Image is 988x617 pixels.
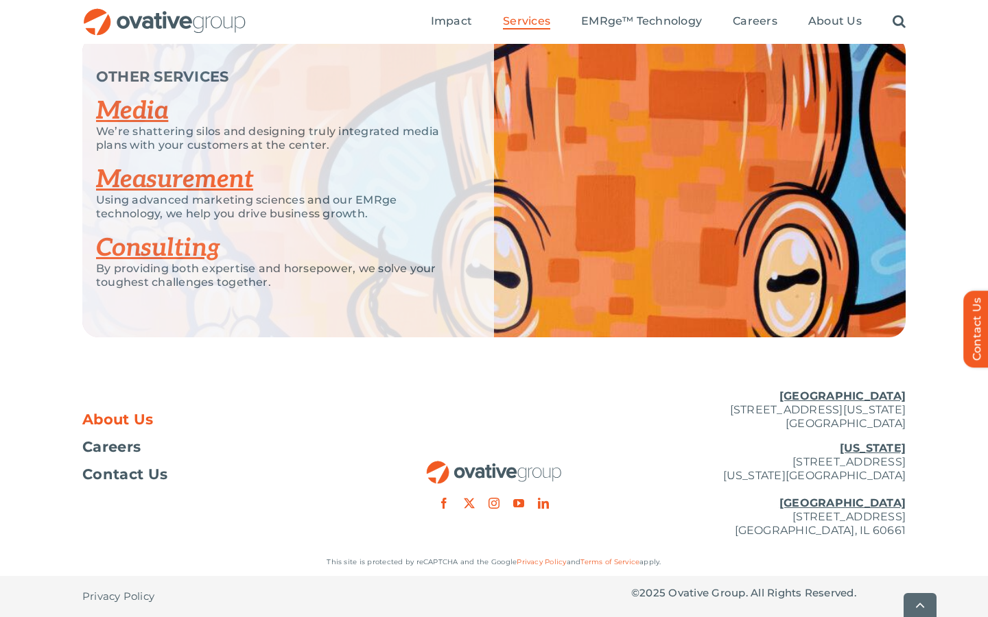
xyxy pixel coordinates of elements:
a: Measurement [96,165,253,195]
p: © Ovative Group. All Rights Reserved. [631,586,906,600]
p: We’re shattering silos and designing truly integrated media plans with your customers at the center. [96,125,460,152]
p: [STREET_ADDRESS][US_STATE] [GEOGRAPHIC_DATA] [631,389,906,431]
span: EMRge™ Technology [581,14,702,28]
p: This site is protected by reCAPTCHA and the Google and apply. [82,555,906,569]
p: Using advanced marketing sciences and our EMRge technology, we help you drive business growth. [96,193,460,221]
span: Contact Us [82,468,167,481]
a: Media [96,96,168,126]
a: Services [503,14,550,29]
a: Privacy Policy [517,557,566,566]
a: OG_Full_horizontal_RGB [425,459,563,472]
span: About Us [82,413,154,426]
span: Services [503,14,550,28]
a: Contact Us [82,468,357,481]
a: twitter [464,498,475,509]
u: [GEOGRAPHIC_DATA] [779,496,906,509]
span: Careers [82,440,141,454]
p: [STREET_ADDRESS] [US_STATE][GEOGRAPHIC_DATA] [STREET_ADDRESS] [GEOGRAPHIC_DATA], IL 60661 [631,441,906,537]
nav: Footer - Privacy Policy [82,576,357,617]
a: About Us [808,14,862,29]
span: Careers [733,14,777,28]
span: About Us [808,14,862,28]
a: Careers [733,14,777,29]
a: facebook [438,498,449,509]
u: [US_STATE] [840,441,906,455]
span: Impact [431,14,472,28]
a: linkedin [538,498,549,509]
span: 2025 [639,586,666,599]
a: youtube [513,498,524,509]
a: instagram [489,498,499,509]
p: By providing both expertise and horsepower, we solve your toughest challenges together. [96,262,460,289]
a: Careers [82,440,357,454]
a: Impact [431,14,472,29]
a: Privacy Policy [82,576,154,617]
p: OTHER SERVICES [96,70,460,84]
a: Consulting [96,233,220,263]
span: Privacy Policy [82,590,154,603]
a: Search [893,14,906,29]
a: EMRge™ Technology [581,14,702,29]
a: Terms of Service [580,557,639,566]
a: OG_Full_horizontal_RGB [82,7,247,20]
u: [GEOGRAPHIC_DATA] [779,389,906,402]
nav: Footer Menu [82,413,357,481]
a: About Us [82,413,357,426]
